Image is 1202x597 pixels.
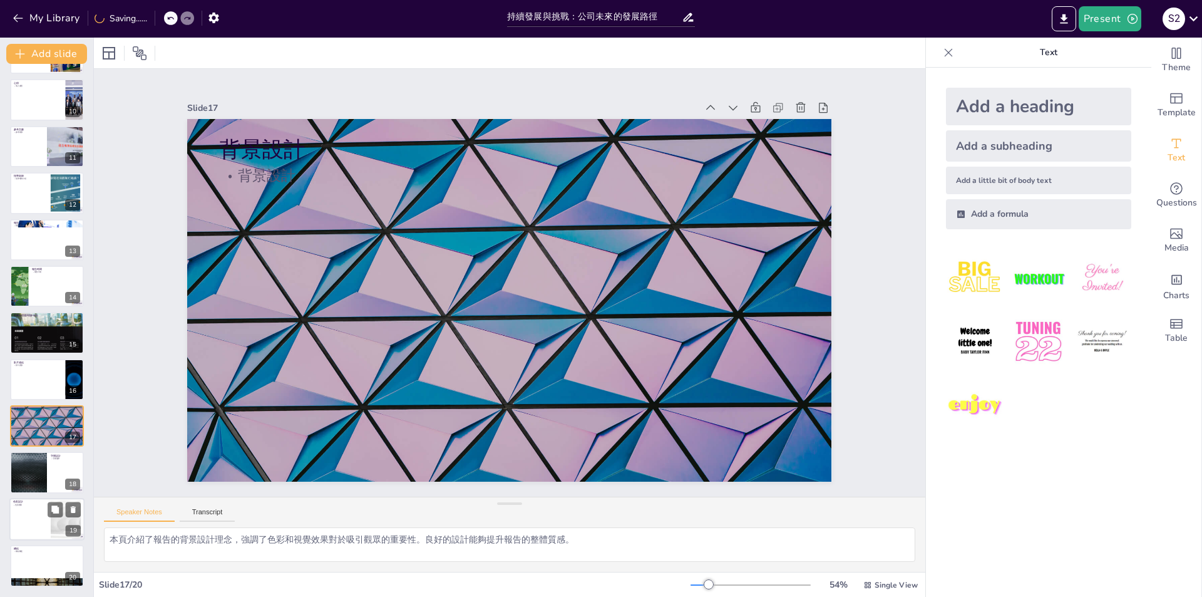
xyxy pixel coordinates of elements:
[132,46,147,61] span: Position
[1151,218,1201,263] div: Add images, graphics, shapes or video
[1163,8,1185,30] div: S 2
[1151,38,1201,83] div: Change the overall theme
[1164,241,1189,255] span: Media
[48,502,63,517] button: Duplicate Slide
[10,452,84,493] div: 18
[69,59,80,70] div: 9
[180,508,235,522] button: Transcript
[10,405,84,447] div: 17
[207,69,714,134] div: Slide 17
[946,130,1131,162] div: Add a subheading
[1158,106,1196,120] span: Template
[14,85,62,87] p: 個人感想
[65,385,80,397] div: 16
[13,500,47,504] p: 色彩設計
[1163,289,1189,303] span: Charts
[958,38,1139,68] p: Text
[14,318,80,320] p: 報告類型
[946,249,1004,308] img: 1.jpeg
[1073,313,1131,371] img: 6.jpeg
[946,376,1004,435] img: 7.jpeg
[946,313,1004,371] img: 4.jpeg
[14,128,43,132] p: 參考文獻
[104,508,175,522] button: Speaker Notes
[1052,6,1076,31] button: Export to PowerPoint
[14,314,80,318] p: 財務管理運用期中報告
[1009,249,1067,308] img: 2.jpeg
[65,432,80,443] div: 17
[1079,6,1141,31] button: Present
[65,479,80,490] div: 18
[9,8,85,28] button: My Library
[14,551,80,553] p: 總結概述
[14,360,62,364] p: 影片連結
[65,152,80,164] div: 11
[32,271,80,273] p: 報告日期
[1151,83,1201,128] div: Add ready made slides
[65,292,80,303] div: 14
[14,174,47,178] p: 指導老師
[1073,249,1131,308] img: 3.jpeg
[234,105,813,195] p: 背景設計
[1162,61,1191,75] span: Theme
[6,44,87,64] button: Add slide
[10,126,84,167] div: 11
[1151,308,1201,353] div: Add a table
[14,178,47,180] p: 指導老師介紹
[1009,313,1067,371] img: 5.jpeg
[65,199,80,210] div: 12
[1156,196,1197,210] span: Questions
[232,136,811,216] p: 背景設計
[10,359,84,400] div: 16
[1165,331,1188,345] span: Table
[875,580,918,590] span: Single View
[1151,173,1201,218] div: Get real-time input from your audience
[66,502,81,517] button: Delete Slide
[946,88,1131,125] div: Add a heading
[32,267,80,271] p: 報告時間
[1163,6,1185,31] button: S 2
[1151,263,1201,308] div: Add charts and graphs
[946,167,1131,194] div: Add a little bit of body text
[14,81,62,85] p: 心得
[10,172,84,214] div: 12
[10,312,84,353] div: 15
[1168,151,1185,165] span: Text
[65,572,80,583] div: 20
[14,547,80,551] p: 總結
[9,498,85,541] div: 19
[14,131,43,133] p: 參考來源
[99,579,691,591] div: Slide 17 / 20
[66,525,81,536] div: 19
[946,199,1131,229] div: Add a formula
[14,224,80,227] p: 報告人介紹
[95,13,147,24] div: Saving......
[99,43,119,63] div: Layout
[14,407,80,411] p: 背景設計
[10,219,84,261] div: 13
[14,410,80,413] p: 背景設計
[51,454,80,457] p: 字體設計
[65,246,80,257] div: 13
[65,106,80,117] div: 10
[10,79,84,120] div: 10
[507,8,682,26] input: Insert title
[823,579,853,591] div: 54 %
[65,339,80,350] div: 15
[14,221,80,224] p: 報告人
[1151,128,1201,173] div: Add text boxes
[14,364,62,366] p: 影片資源
[10,266,84,307] div: 14
[51,457,80,460] p: 字體選擇
[13,504,47,506] p: 色彩應用
[10,545,84,586] div: 20
[104,527,915,562] textarea: 本頁介紹了報告的背景設計理念，強調了色彩和視覺效果對於吸引觀眾的重要性。良好的設計能夠提升報告的整體質感。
